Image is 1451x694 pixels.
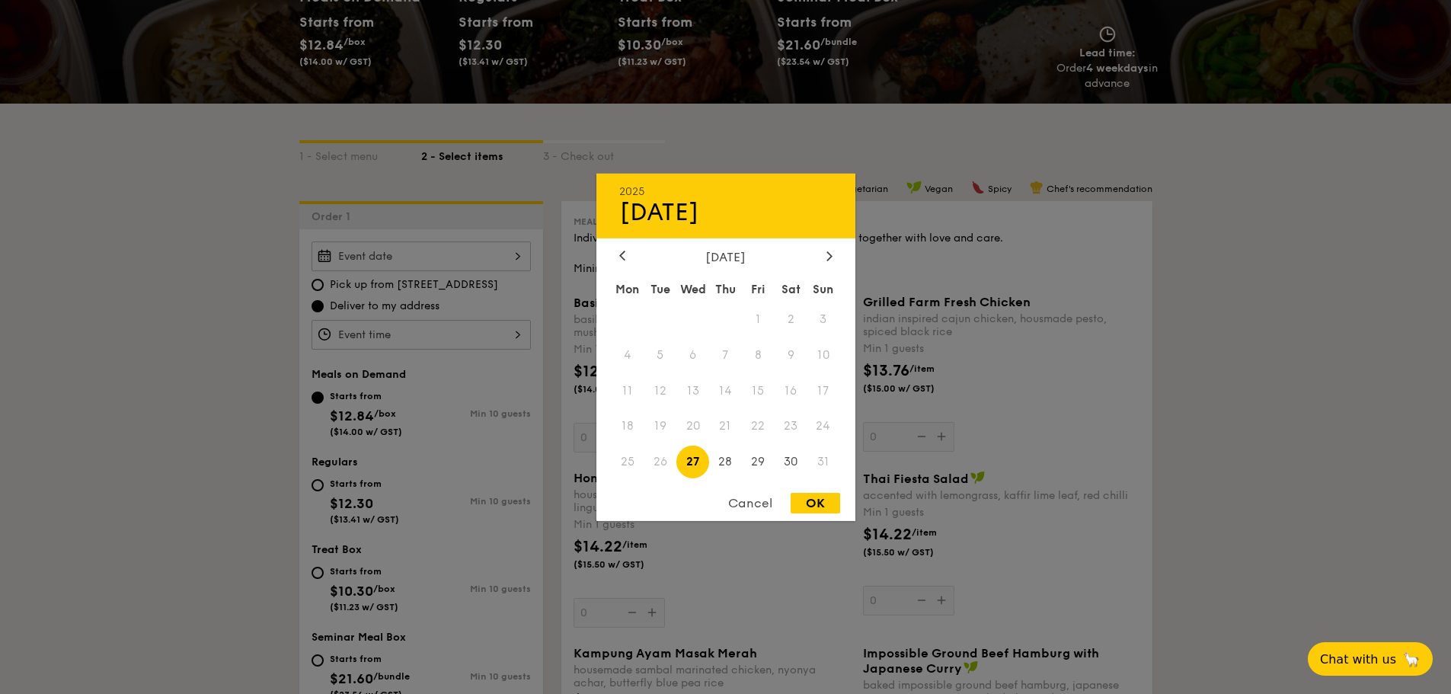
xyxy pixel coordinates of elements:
[742,338,775,371] span: 8
[1308,642,1433,676] button: Chat with us🦙
[709,410,742,443] span: 21
[709,374,742,407] span: 14
[791,493,840,513] div: OK
[644,338,676,371] span: 5
[775,446,807,478] span: 30
[676,338,709,371] span: 6
[612,410,644,443] span: 18
[709,275,742,302] div: Thu
[742,446,775,478] span: 29
[742,374,775,407] span: 15
[807,338,840,371] span: 10
[644,446,676,478] span: 26
[612,338,644,371] span: 4
[1320,652,1396,667] span: Chat with us
[709,446,742,478] span: 28
[775,338,807,371] span: 9
[612,446,644,478] span: 25
[619,197,833,226] div: [DATE]
[676,410,709,443] span: 20
[807,302,840,335] span: 3
[807,374,840,407] span: 17
[775,410,807,443] span: 23
[807,410,840,443] span: 24
[709,338,742,371] span: 7
[1402,651,1421,668] span: 🦙
[807,275,840,302] div: Sun
[742,410,775,443] span: 22
[775,275,807,302] div: Sat
[612,374,644,407] span: 11
[676,446,709,478] span: 27
[775,374,807,407] span: 16
[612,275,644,302] div: Mon
[619,249,833,264] div: [DATE]
[644,374,676,407] span: 12
[713,493,788,513] div: Cancel
[742,302,775,335] span: 1
[742,275,775,302] div: Fri
[619,184,833,197] div: 2025
[775,302,807,335] span: 2
[676,275,709,302] div: Wed
[676,374,709,407] span: 13
[644,410,676,443] span: 19
[807,446,840,478] span: 31
[644,275,676,302] div: Tue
